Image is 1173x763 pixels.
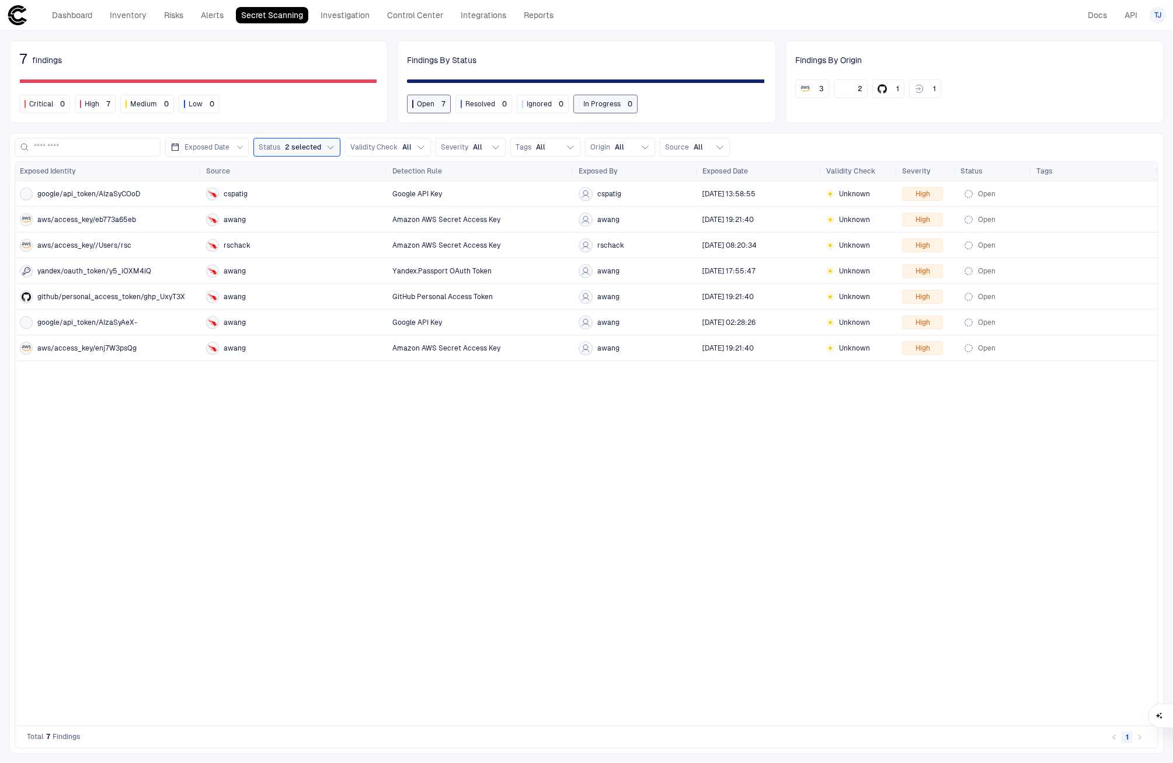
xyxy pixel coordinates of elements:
[839,241,870,250] span: Unknown
[208,215,217,224] div: Crowdstrike
[516,143,531,152] span: Tags
[702,266,756,276] div: 8/22/2025 21:55:47 (GMT+00:00 UTC)
[702,189,756,199] span: [DATE] 13:58:55
[29,99,53,109] span: Critical
[978,292,996,301] span: Open
[46,732,50,741] span: 7
[795,79,829,98] button: AWS3
[702,344,754,353] span: [DATE] 19:21:40
[978,318,996,327] span: Open
[978,241,996,250] span: Open
[573,95,638,113] button: In Progress0
[597,318,619,327] span: awang
[22,344,31,353] div: AWS
[916,215,930,224] span: High
[702,318,756,327] span: [DATE] 02:28:26
[597,344,619,353] span: awang
[916,189,930,199] span: High
[208,292,217,301] div: Crowdstrike
[208,344,217,353] div: Crowdstrike
[839,318,870,327] span: Unknown
[909,79,941,98] button: 1
[702,318,756,327] div: 8/28/2025 06:28:26 (GMT+00:00 UTC)
[826,167,875,176] span: Validity Check
[628,99,632,109] span: 0
[224,266,246,276] span: awang
[224,215,246,224] span: awang
[960,238,1014,252] button: Open
[978,266,996,276] span: Open
[702,215,754,224] span: [DATE] 19:21:40
[473,143,482,152] span: All
[37,292,185,301] span: github/personal_access_token/ghp_UxyT3X
[559,99,563,109] span: 0
[702,266,756,276] span: [DATE] 17:55:47
[407,55,476,65] span: Findings By Status
[665,143,689,152] span: Source
[660,138,730,157] button: SourceAll
[37,266,151,276] span: yandex/oauth_token/y5_iOXM4iQ
[392,318,442,327] span: Google API Key
[164,99,169,109] span: 0
[392,215,500,224] span: Amazon AWS Secret Access Key
[20,167,76,176] span: Exposed Identity
[579,167,618,176] span: Exposed By
[800,84,810,93] div: AWS
[839,189,870,199] span: Unknown
[583,99,621,109] span: In Progress
[345,138,431,157] button: Validity CheckAll
[402,143,412,152] span: All
[702,167,748,176] span: Exposed Date
[208,241,217,250] div: Crowdstrike
[253,138,340,157] button: Status2 selected
[1121,731,1133,743] button: page 1
[22,215,31,224] div: AWS
[615,143,624,152] span: All
[819,84,824,93] span: 3
[702,241,757,250] div: 8/28/2025 12:20:34 (GMT+00:00 UTC)
[702,292,754,301] div: 8/28/2025 23:21:40 (GMT+00:00 UTC)
[37,344,137,353] span: aws/access_key/enj7W3psQg
[19,50,27,68] span: 7
[120,95,174,113] button: Medium0
[978,344,996,353] span: Open
[392,266,492,276] span: Yandex.Passport OAuth Token
[1150,7,1166,23] button: TJ
[916,318,930,327] span: High
[839,215,870,224] span: Unknown
[960,264,1014,278] button: Open
[315,7,375,23] a: Investigation
[702,189,756,199] div: 8/22/2025 17:58:55 (GMT+00:00 UTC)
[196,7,229,23] a: Alerts
[392,344,500,353] span: Amazon AWS Secret Access Key
[597,215,619,224] span: awang
[106,99,110,109] span: 7
[858,84,862,93] span: 2
[47,7,98,23] a: Dashboard
[441,99,445,109] span: 7
[878,84,887,93] div: GitHub
[960,290,1014,304] button: Open
[597,266,619,276] span: awang
[236,7,308,23] a: Secret Scanning
[208,189,217,199] div: Crowdstrike
[441,143,468,152] span: Severity
[37,189,140,199] span: google/api_token/AIzaSyCOoD
[978,215,996,224] span: Open
[1119,7,1143,23] a: API
[407,95,451,113] button: Open7
[597,292,619,301] span: awang
[130,99,157,109] span: Medium
[585,138,655,157] button: OriginAll
[517,95,569,113] button: Ignored0
[60,99,65,109] span: 0
[916,241,930,250] span: High
[19,95,70,113] button: Critical0
[839,292,870,301] span: Unknown
[185,143,229,152] span: Exposed Date
[224,344,246,353] span: awang
[834,79,868,98] button: 2
[85,99,99,109] span: High
[465,99,495,109] span: Resolved
[839,266,870,276] span: Unknown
